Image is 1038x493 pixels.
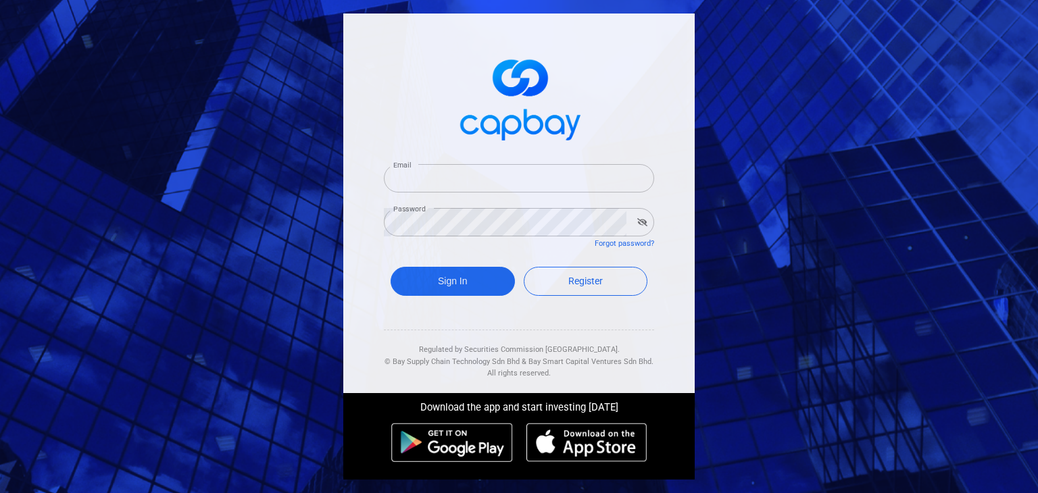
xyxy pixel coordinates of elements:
a: Forgot password? [595,239,654,248]
span: © Bay Supply Chain Technology Sdn Bhd [385,357,520,366]
div: Regulated by Securities Commission [GEOGRAPHIC_DATA]. & All rights reserved. [384,330,654,380]
label: Email [393,160,411,170]
span: Bay Smart Capital Ventures Sdn Bhd. [528,357,653,366]
span: Register [568,276,603,286]
a: Register [524,267,648,296]
img: logo [451,47,587,148]
img: android [391,423,513,462]
img: ios [526,423,647,462]
label: Password [393,204,426,214]
button: Sign In [391,267,515,296]
div: Download the app and start investing [DATE] [333,393,705,416]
